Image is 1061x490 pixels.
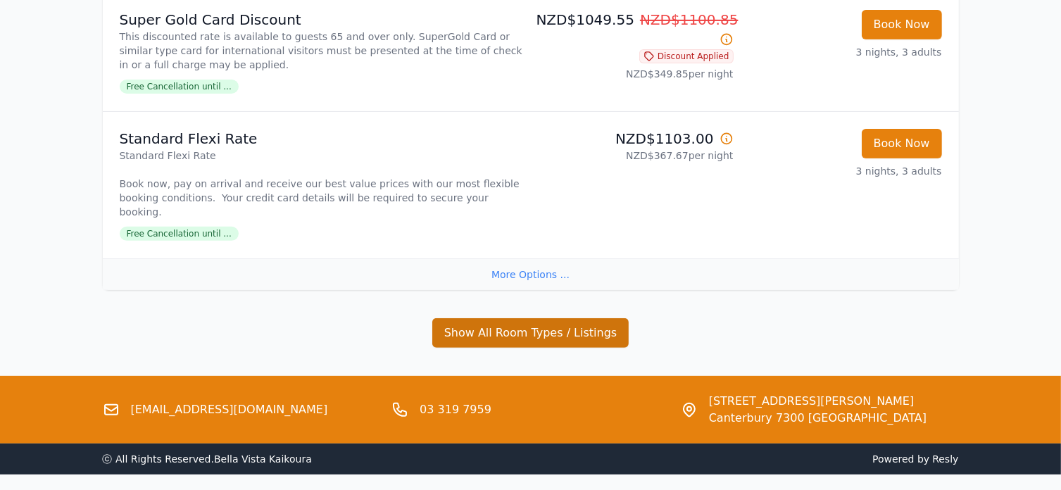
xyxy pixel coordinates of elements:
span: Free Cancellation until ... [120,80,239,94]
span: Powered by [536,452,959,466]
span: Discount Applied [639,49,734,63]
p: Standard Flexi Rate [120,129,525,149]
span: [STREET_ADDRESS][PERSON_NAME] [709,393,927,410]
p: Super Gold Card Discount [120,10,525,30]
a: [EMAIL_ADDRESS][DOMAIN_NAME] [131,401,328,418]
span: Free Cancellation until ... [120,227,239,241]
button: Show All Room Types / Listings [432,318,629,348]
p: 3 nights, 3 adults [745,164,942,178]
p: This discounted rate is available to guests 65 and over only. SuperGold Card or similar type card... [120,30,525,72]
button: Book Now [862,10,942,39]
span: Canterbury 7300 [GEOGRAPHIC_DATA] [709,410,927,427]
div: More Options ... [103,258,959,290]
p: NZD$1103.00 [536,129,734,149]
p: 3 nights, 3 adults [745,45,942,59]
p: Standard Flexi Rate Book now, pay on arrival and receive our best value prices with our most flex... [120,149,525,219]
a: 03 319 7959 [420,401,491,418]
p: NZD$349.85 per night [536,67,734,81]
span: NZD$1100.85 [640,11,739,28]
p: NZD$1049.55 [536,10,734,49]
button: Book Now [862,129,942,158]
span: ⓒ All Rights Reserved. Bella Vista Kaikoura [103,453,312,465]
a: Resly [932,453,958,465]
p: NZD$367.67 per night [536,149,734,163]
